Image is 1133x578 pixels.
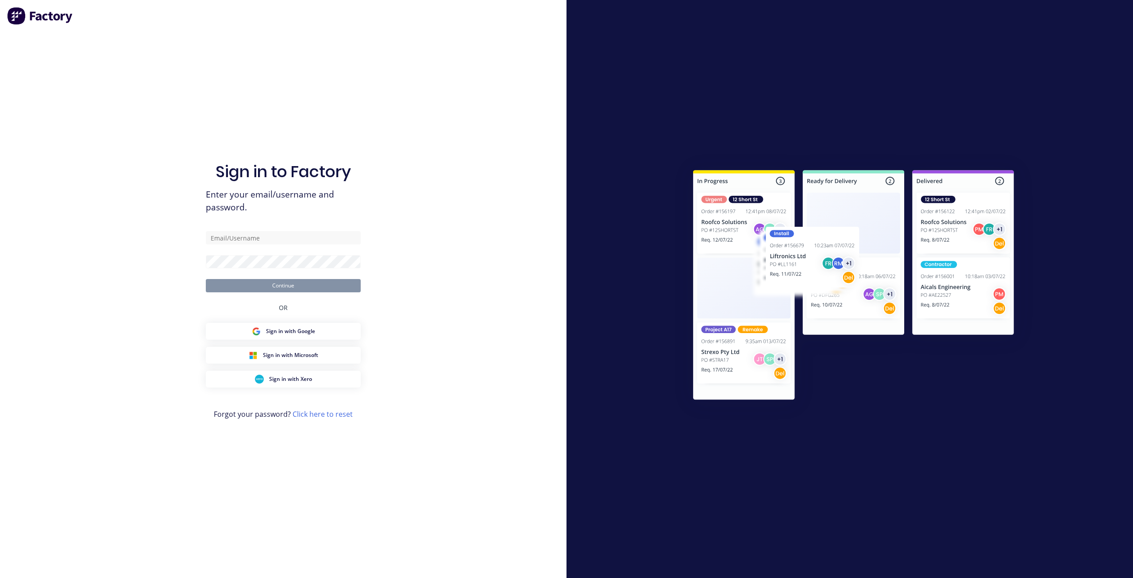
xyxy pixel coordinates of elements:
[263,351,318,359] span: Sign in with Microsoft
[206,371,361,388] button: Xero Sign inSign in with Xero
[206,347,361,364] button: Microsoft Sign inSign in with Microsoft
[674,152,1033,421] img: Sign in
[214,409,353,419] span: Forgot your password?
[216,162,351,181] h1: Sign in to Factory
[206,279,361,292] button: Continue
[206,231,361,244] input: Email/Username
[206,323,361,340] button: Google Sign inSign in with Google
[7,7,73,25] img: Factory
[206,188,361,214] span: Enter your email/username and password.
[255,375,264,384] img: Xero Sign in
[252,327,261,336] img: Google Sign in
[279,292,288,323] div: OR
[249,351,258,360] img: Microsoft Sign in
[293,409,353,419] a: Click here to reset
[269,375,312,383] span: Sign in with Xero
[266,327,315,335] span: Sign in with Google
